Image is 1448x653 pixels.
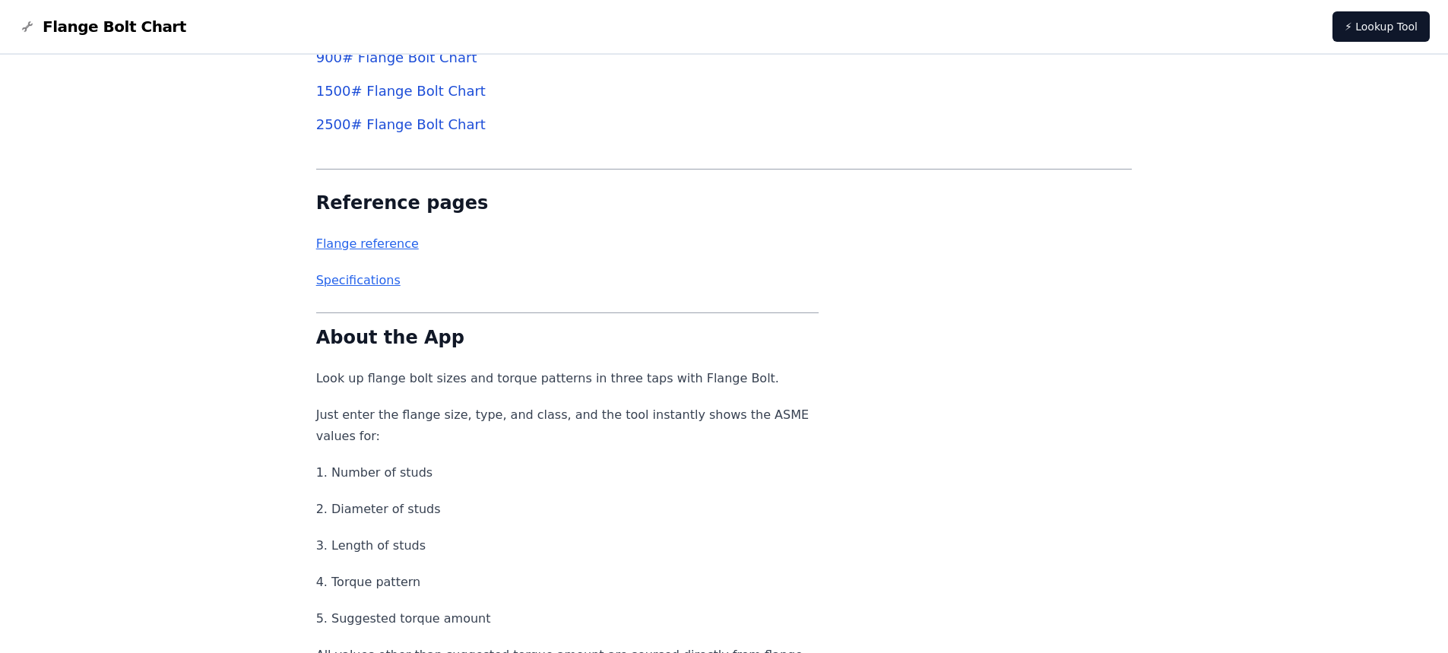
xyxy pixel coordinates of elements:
[316,325,819,350] h2: About the App
[18,16,186,37] a: Flange Bolt Chart LogoFlange Bolt Chart
[316,273,401,287] a: Specifications
[18,17,36,36] img: Flange Bolt Chart Logo
[316,572,819,593] p: 4. Torque pattern
[1332,11,1430,42] a: ⚡ Lookup Tool
[316,368,819,389] p: Look up flange bolt sizes and torque patterns in three taps with Flange Bolt.
[316,191,819,215] h2: Reference pages
[316,499,819,520] p: 2. Diameter of studs
[316,83,486,99] a: 1500# Flange Bolt Chart
[43,16,186,37] span: Flange Bolt Chart
[316,236,419,251] a: Flange reference
[316,116,486,132] a: 2500# Flange Bolt Chart
[316,404,819,447] p: Just enter the flange size, type, and class, and the tool instantly shows the ASME values for:
[316,462,819,483] p: 1. Number of studs
[316,535,819,556] p: 3. Length of studs
[316,49,477,65] a: 900# Flange Bolt Chart
[316,608,819,629] p: 5. Suggested torque amount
